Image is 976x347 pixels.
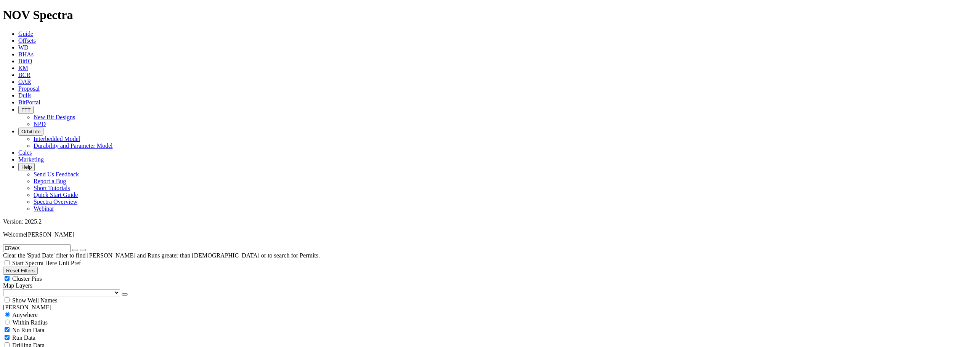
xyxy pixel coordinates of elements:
[18,99,40,106] a: BitPortal
[3,252,320,259] span: Clear the 'Spud Date' filter to find [PERSON_NAME] and Runs greater than [DEMOGRAPHIC_DATA] or to...
[18,106,34,114] button: FTT
[18,156,44,163] a: Marketing
[34,171,79,177] a: Send Us Feedback
[12,275,42,282] span: Cluster Pins
[18,128,43,136] button: OrbitLite
[3,231,973,238] p: Welcome
[34,178,66,184] a: Report a Bug
[18,37,36,44] a: Offsets
[18,72,30,78] a: BCR
[18,163,35,171] button: Help
[18,78,31,85] a: OAR
[13,319,48,326] span: Within Radius
[3,282,32,289] span: Map Layers
[34,198,77,205] a: Spectra Overview
[21,164,32,170] span: Help
[34,121,46,127] a: NPD
[21,129,40,134] span: OrbitLite
[5,260,10,265] input: Start Spectra Here
[34,205,54,212] a: Webinar
[18,92,32,99] a: Dulls
[34,192,78,198] a: Quick Start Guide
[34,185,70,191] a: Short Tutorials
[18,30,33,37] a: Guide
[3,244,71,252] input: Search
[34,114,75,120] a: New Bit Designs
[18,44,29,51] a: WD
[12,327,44,333] span: No Run Data
[18,85,40,92] a: Proposal
[12,297,57,304] span: Show Well Names
[18,51,34,58] a: BHAs
[21,107,30,113] span: FTT
[12,260,57,266] span: Start Spectra Here
[26,231,74,238] span: [PERSON_NAME]
[18,65,28,71] a: KM
[3,218,973,225] div: Version: 2025.2
[12,334,35,341] span: Run Data
[3,8,973,22] h1: NOV Spectra
[3,267,38,275] button: Reset Filters
[12,312,38,318] span: Anywhere
[58,260,81,266] span: Unit Pref
[3,304,973,311] div: [PERSON_NAME]
[34,136,80,142] a: Interbedded Model
[34,142,113,149] a: Durability and Parameter Model
[18,149,32,156] a: Calcs
[18,58,32,64] a: BitIQ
